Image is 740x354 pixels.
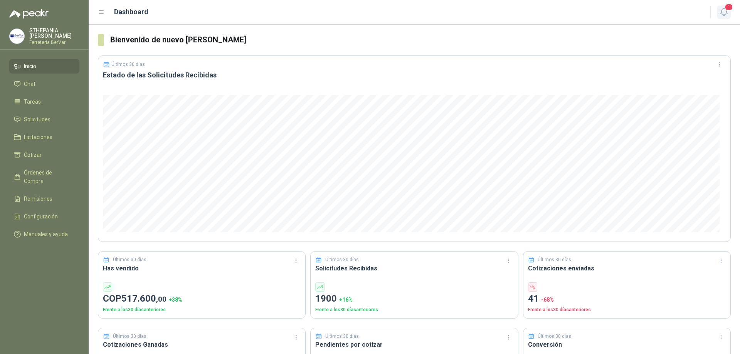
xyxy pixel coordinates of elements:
[9,165,79,188] a: Órdenes de Compra
[121,293,166,304] span: 517.600
[24,230,68,238] span: Manuales y ayuda
[9,9,49,18] img: Logo peakr
[339,297,353,303] span: + 16 %
[103,70,726,80] h3: Estado de las Solicitudes Recibidas
[9,112,79,127] a: Solicitudes
[725,3,733,11] span: 1
[9,94,79,109] a: Tareas
[9,209,79,224] a: Configuración
[113,333,146,340] p: Últimos 30 días
[114,7,148,17] h1: Dashboard
[325,256,359,263] p: Últimos 30 días
[9,77,79,91] a: Chat
[528,340,726,349] h3: Conversión
[538,333,571,340] p: Últimos 30 días
[538,256,571,263] p: Últimos 30 días
[9,148,79,162] a: Cotizar
[528,292,726,306] p: 41
[541,297,554,303] span: -68 %
[325,333,359,340] p: Últimos 30 días
[110,34,731,46] h3: Bienvenido de nuevo [PERSON_NAME]
[24,168,72,185] span: Órdenes de Compra
[24,195,52,203] span: Remisiones
[528,263,726,273] h3: Cotizaciones enviadas
[111,62,145,67] p: Últimos 30 días
[10,29,24,44] img: Company Logo
[29,28,79,39] p: STHEPANIA [PERSON_NAME]
[24,62,36,70] span: Inicio
[103,263,301,273] h3: Has vendido
[103,306,301,314] p: Frente a los 30 días anteriores
[24,97,41,106] span: Tareas
[315,263,513,273] h3: Solicitudes Recibidas
[9,59,79,74] a: Inicio
[113,256,146,263] p: Últimos 30 días
[9,227,79,242] a: Manuales y ayuda
[24,133,52,141] span: Licitaciones
[24,212,58,221] span: Configuración
[315,292,513,306] p: 1900
[717,5,731,19] button: 1
[9,130,79,144] a: Licitaciones
[103,292,301,306] p: COP
[24,80,35,88] span: Chat
[24,151,42,159] span: Cotizar
[315,340,513,349] h3: Pendientes por cotizar
[528,306,726,314] p: Frente a los 30 días anteriores
[103,340,301,349] h3: Cotizaciones Ganadas
[24,115,50,124] span: Solicitudes
[156,295,166,304] span: ,00
[169,297,182,303] span: + 38 %
[29,40,79,45] p: Ferreteria BerVar
[9,191,79,206] a: Remisiones
[315,306,513,314] p: Frente a los 30 días anteriores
